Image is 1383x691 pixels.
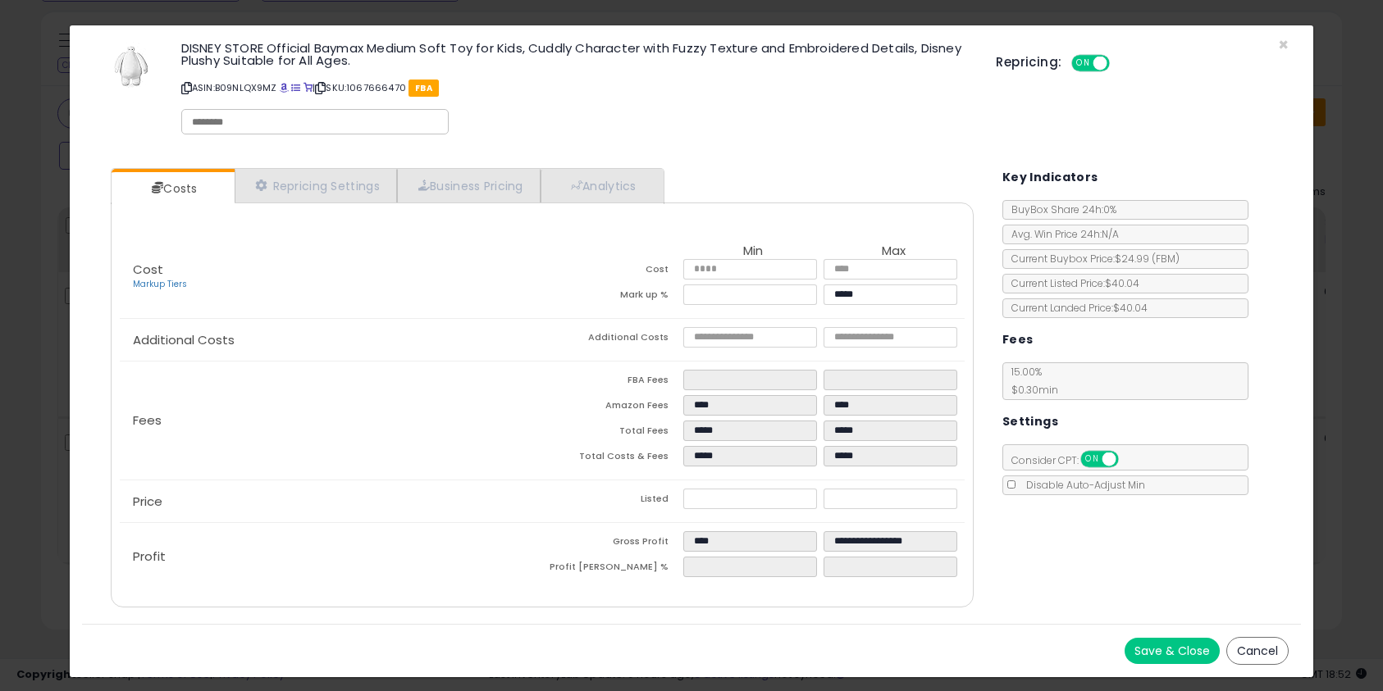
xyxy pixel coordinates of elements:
[542,421,683,446] td: Total Fees
[409,80,439,97] span: FBA
[1003,383,1058,397] span: $0.30 min
[1125,638,1220,664] button: Save & Close
[1003,365,1058,397] span: 15.00 %
[1278,33,1289,57] span: ×
[304,81,313,94] a: Your listing only
[120,550,542,563] p: Profit
[1003,202,1116,216] span: BuyBox Share 24h: 0%
[397,169,541,202] a: Business Pricing
[1115,252,1180,266] span: $24.99
[1082,452,1102,466] span: ON
[1116,452,1142,466] span: OFF
[181,42,972,66] h3: DISNEY STORE Official Baymax Medium Soft Toy for Kids, Cuddly Character with Fuzzy Texture and Em...
[542,557,683,582] td: Profit [PERSON_NAME] %
[1152,252,1180,266] span: ( FBM )
[107,42,156,91] img: 31lL5gOXoRL._SL60_.jpg
[1074,57,1094,70] span: ON
[542,395,683,421] td: Amazon Fees
[1018,478,1145,492] span: Disable Auto-Adjust Min
[1002,411,1058,432] h5: Settings
[542,284,683,310] td: Mark up %
[120,263,542,291] p: Cost
[542,327,683,352] td: Additional Costs
[542,531,683,557] td: Gross Profit
[112,172,233,205] a: Costs
[120,495,542,508] p: Price
[1003,276,1139,290] span: Current Listed Price: $40.04
[1107,57,1134,70] span: OFF
[120,414,542,427] p: Fees
[1002,167,1098,188] h5: Key Indicators
[542,259,683,284] td: Cost
[1003,301,1148,315] span: Current Landed Price: $40.04
[291,81,300,94] a: All offer listings
[1003,252,1180,266] span: Current Buybox Price:
[542,489,683,514] td: Listed
[1003,227,1119,241] span: Avg. Win Price 24h: N/A
[541,169,662,202] a: Analytics
[280,81,289,94] a: BuyBox page
[683,244,824,259] th: Min
[1003,453,1140,467] span: Consider CPT:
[181,75,972,101] p: ASIN: B09NLQX9MZ | SKU: 1067666470
[1226,637,1289,665] button: Cancel
[120,334,542,347] p: Additional Costs
[996,56,1061,69] h5: Repricing:
[235,169,397,202] a: Repricing Settings
[824,244,965,259] th: Max
[542,446,683,471] td: Total Costs & Fees
[542,370,683,395] td: FBA Fees
[1002,330,1034,350] h5: Fees
[133,278,187,290] a: Markup Tiers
